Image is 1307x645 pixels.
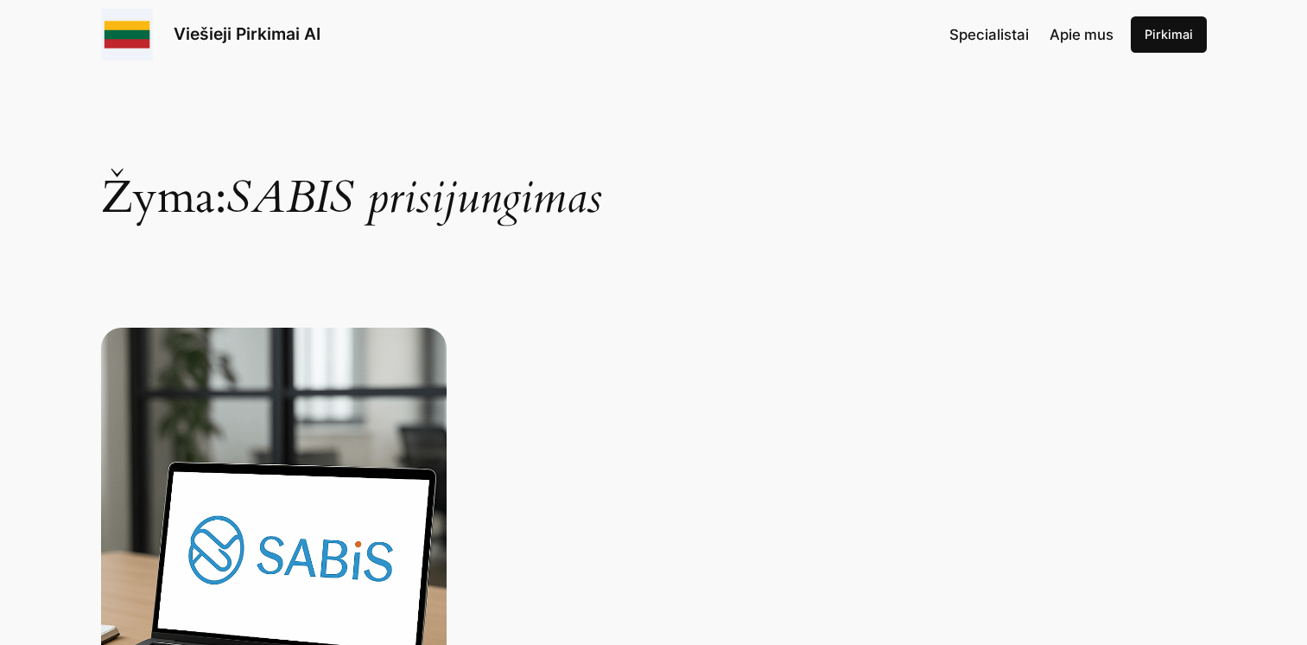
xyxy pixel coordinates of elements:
[1131,16,1207,53] a: Pirkimai
[949,26,1029,43] span: Specialistai
[1050,26,1113,43] span: Apie mus
[949,23,1113,46] nav: Navigation
[1050,23,1113,46] a: Apie mus
[174,23,320,44] a: Viešieji Pirkimai AI
[101,86,1207,220] h1: Žyma:
[226,167,602,228] span: SABIS prisijungimas
[949,23,1029,46] a: Specialistai
[101,9,153,61] img: Viešieji pirkimai logo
